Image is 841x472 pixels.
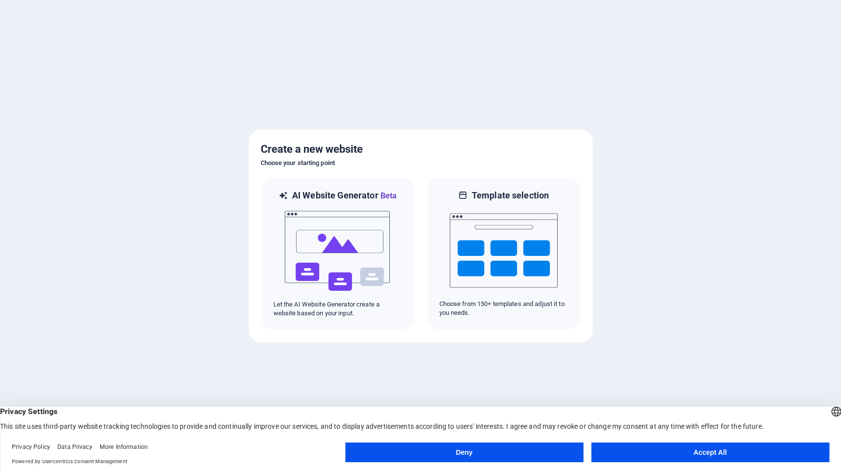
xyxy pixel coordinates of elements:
[439,300,568,317] p: Choose from 150+ templates and adjust it to you needs.
[284,202,392,300] img: ai
[379,191,397,200] span: Beta
[273,300,402,318] p: Let the AI Website Generator create a website based on your input.
[261,141,581,157] h5: Create a new website
[472,190,549,201] h6: Template selection
[261,177,415,331] div: AI Website GeneratorBetaaiLet the AI Website Generator create a website based on your input.
[292,190,397,202] h6: AI Website Generator
[261,157,581,169] h6: Choose your starting point
[427,177,581,331] div: Template selectionChoose from 150+ templates and adjust it to you needs.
